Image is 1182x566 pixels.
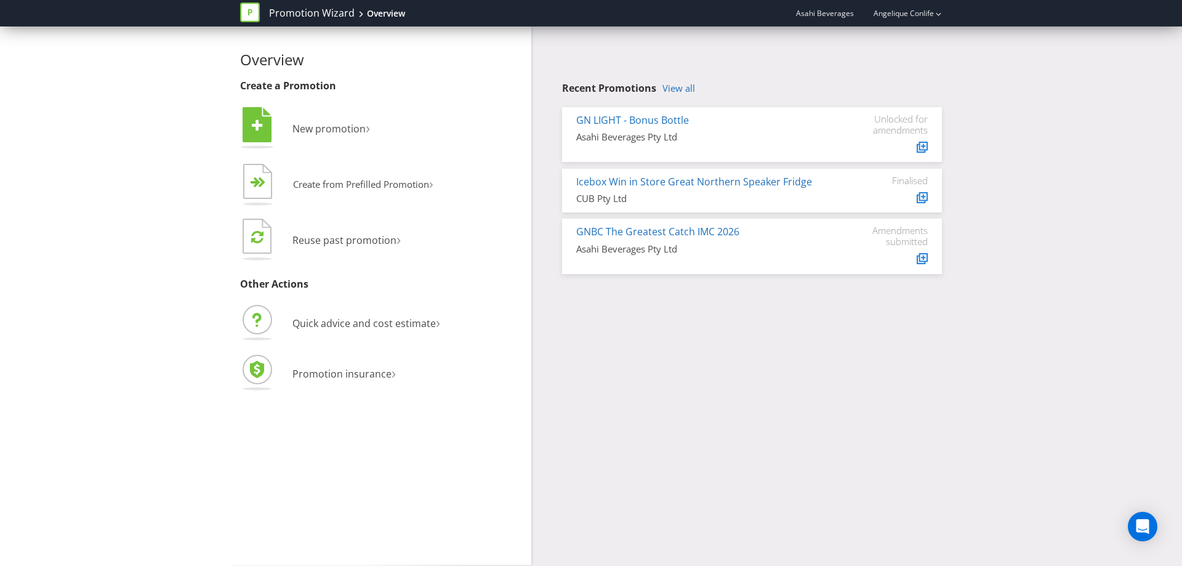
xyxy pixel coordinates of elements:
[562,81,656,95] span: Recent Promotions
[662,83,695,94] a: View all
[796,8,854,18] span: Asahi Beverages
[240,279,522,290] h3: Other Actions
[269,6,355,20] a: Promotion Wizard
[240,317,440,330] a: Quick advice and cost estimate›
[292,367,392,381] span: Promotion insurance
[293,178,429,190] span: Create from Prefilled Promotion
[258,177,266,188] tspan: 
[252,119,263,132] tspan: 
[576,113,689,127] a: GN LIGHT - Bonus Bottle
[436,312,440,332] span: ›
[396,228,401,249] span: ›
[854,113,928,135] div: Unlocked for amendments
[576,225,739,238] a: GNBC The Greatest Catch IMC 2026
[576,175,812,188] a: Icebox Win in Store Great Northern Speaker Fridge
[251,230,263,244] tspan: 
[854,175,928,186] div: Finalised
[392,362,396,382] span: ›
[240,81,522,92] h3: Create a Promotion
[292,233,396,247] span: Reuse past promotion
[367,7,405,20] div: Overview
[366,117,370,137] span: ›
[240,52,522,68] h2: Overview
[854,225,928,247] div: Amendments submitted
[576,192,835,205] div: CUB Pty Ltd
[1128,512,1157,541] div: Open Intercom Messenger
[240,161,434,210] button: Create from Prefilled Promotion›
[292,317,436,330] span: Quick advice and cost estimate
[576,243,835,256] div: Asahi Beverages Pty Ltd
[240,367,396,381] a: Promotion insurance›
[429,174,433,193] span: ›
[861,8,934,18] a: Angelique Conlife
[576,131,835,144] div: Asahi Beverages Pty Ltd
[292,122,366,135] span: New promotion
